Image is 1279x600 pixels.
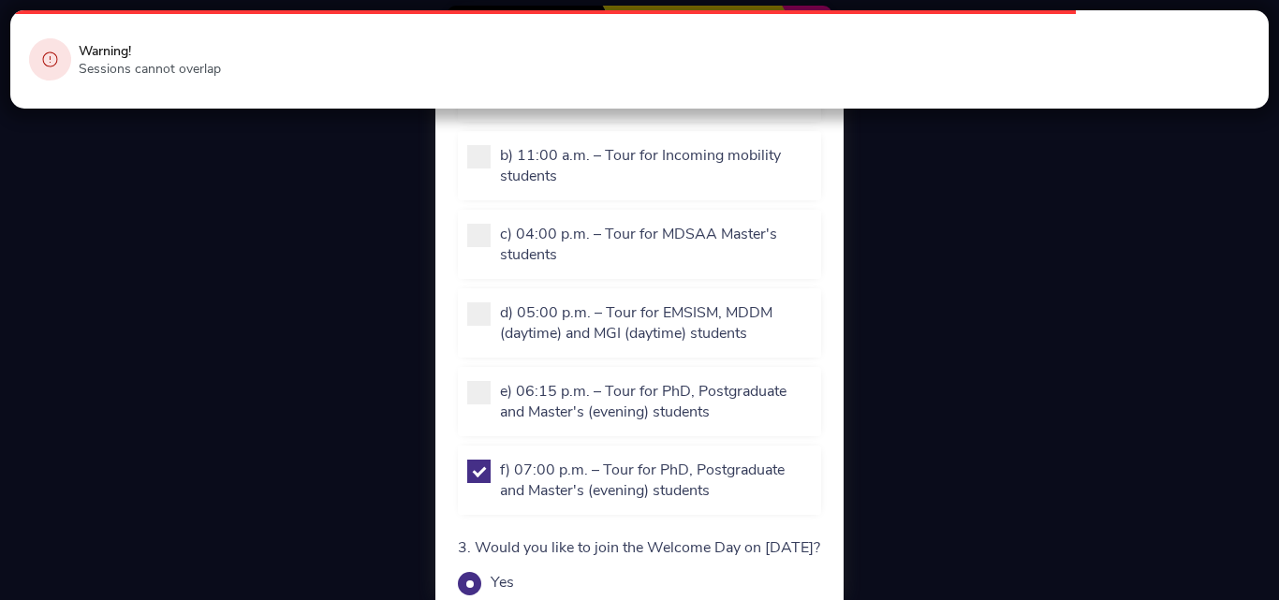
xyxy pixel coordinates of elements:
[79,60,221,78] div: Sessions cannot overlap
[458,537,821,558] p: 3. Would you like to join the Welcome Day on [DATE]?
[500,460,812,501] p: f) 07:00 p.m. – Tour for PhD, Postgraduate and Master's (evening) students
[491,572,514,593] label: Yes
[500,224,812,265] p: c) 04:00 p.m. – Tour for MDSAA Master's students
[79,42,221,60] span: Warning!
[500,381,812,422] p: e) 06:15 p.m. – Tour for PhD, Postgraduate and Master's (evening) students
[500,145,812,186] p: b) 11:00 a.m. – Tour for Incoming mobility students
[500,302,812,344] p: d) 05:00 p.m. – Tour for EMSISM, MDDM (daytime) and MGI (daytime) students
